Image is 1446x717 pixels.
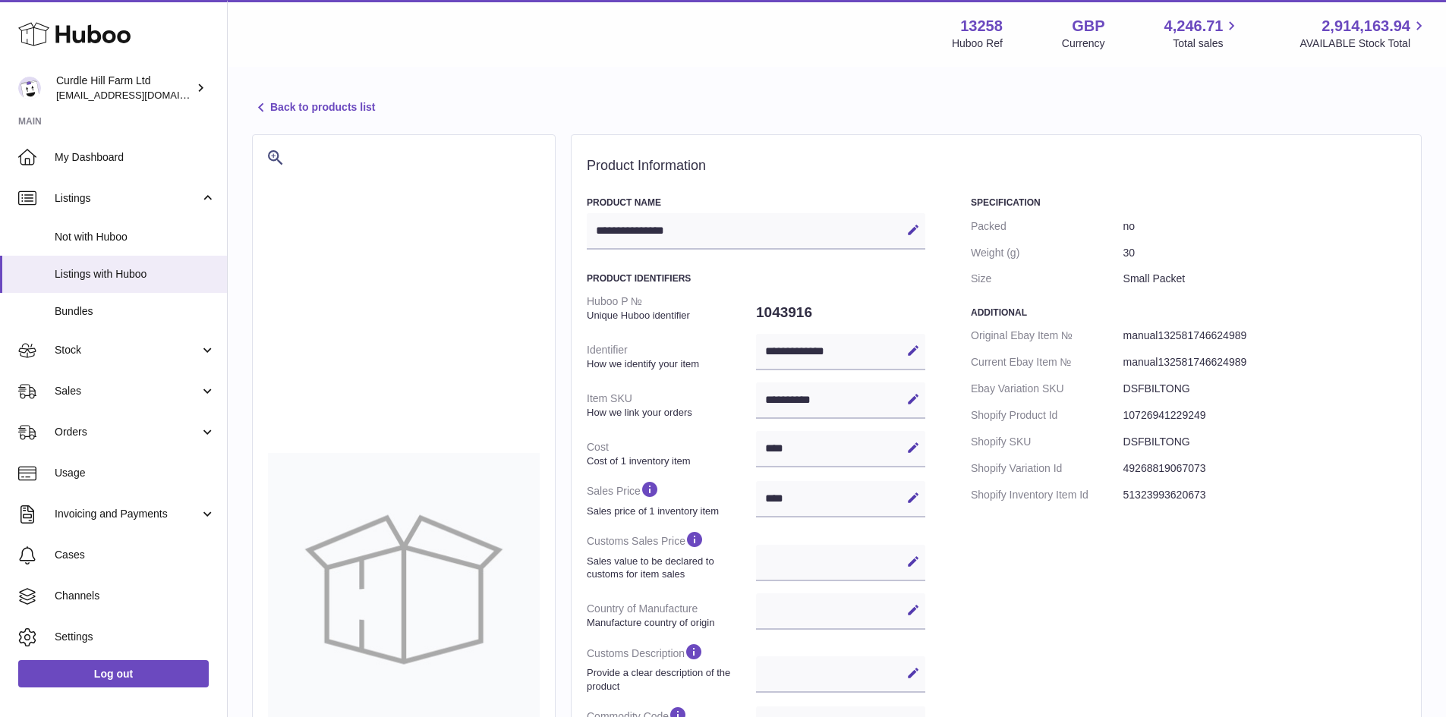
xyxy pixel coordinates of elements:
span: Listings with Huboo [55,267,216,281]
dd: 10726941229249 [1123,402,1406,429]
dt: Shopify Inventory Item Id [971,482,1123,508]
dt: Packed [971,213,1123,240]
dd: 30 [1123,240,1406,266]
dt: Customs Sales Price [587,524,756,586]
span: Listings [55,191,200,206]
span: Orders [55,425,200,439]
span: 2,914,163.94 [1322,16,1410,36]
h2: Product Information [587,158,1406,175]
span: Sales [55,384,200,398]
strong: 13258 [960,16,1003,36]
dt: Item SKU [587,385,756,425]
dd: 51323993620673 [1123,482,1406,508]
dd: 49268819067073 [1123,455,1406,482]
dt: Country of Manufacture [587,596,756,635]
strong: Manufacture country of origin [587,616,752,630]
span: Invoicing and Payments [55,507,200,521]
dd: 1043916 [756,297,925,329]
strong: Cost of 1 inventory item [587,454,752,468]
span: Total sales [1173,36,1240,51]
strong: Provide a clear description of the product [587,666,752,693]
span: My Dashboard [55,150,216,165]
dt: Shopify SKU [971,429,1123,455]
strong: How we link your orders [587,406,752,420]
strong: How we identify your item [587,357,752,371]
h3: Additional [971,307,1406,319]
a: Back to products list [252,99,375,117]
dt: Original Ebay Item № [971,322,1123,349]
span: Channels [55,589,216,603]
strong: Sales price of 1 inventory item [587,505,752,518]
h3: Product Name [587,197,925,209]
span: AVAILABLE Stock Total [1300,36,1428,51]
dd: manual132581746624989 [1123,349,1406,376]
a: Log out [18,660,209,687]
span: Settings [55,630,216,644]
strong: Unique Huboo identifier [587,309,752,322]
dt: Weight (g) [971,240,1123,266]
dd: DSFBILTONG [1123,429,1406,455]
span: Cases [55,548,216,562]
dt: Size [971,266,1123,292]
dt: Cost [587,434,756,473]
strong: Sales value to be declared to customs for item sales [587,555,752,581]
dt: Huboo P № [587,288,756,328]
a: 2,914,163.94 AVAILABLE Stock Total [1300,16,1428,51]
img: internalAdmin-13258@internal.huboo.com [18,77,41,99]
dd: no [1123,213,1406,240]
span: Usage [55,466,216,480]
dd: DSFBILTONG [1123,376,1406,402]
dd: manual132581746624989 [1123,322,1406,349]
span: 4,246.71 [1164,16,1224,36]
span: Not with Huboo [55,230,216,244]
dt: Ebay Variation SKU [971,376,1123,402]
strong: GBP [1072,16,1104,36]
div: Curdle Hill Farm Ltd [56,74,193,102]
div: Huboo Ref [952,36,1003,51]
span: Bundles [55,304,216,319]
a: 4,246.71 Total sales [1164,16,1241,51]
dt: Identifier [587,337,756,376]
dd: Small Packet [1123,266,1406,292]
div: Currency [1062,36,1105,51]
dt: Current Ebay Item № [971,349,1123,376]
span: Stock [55,343,200,357]
span: [EMAIL_ADDRESS][DOMAIN_NAME] [56,89,223,101]
dt: Customs Description [587,636,756,699]
dt: Shopify Variation Id [971,455,1123,482]
h3: Product Identifiers [587,272,925,285]
dt: Shopify Product Id [971,402,1123,429]
h3: Specification [971,197,1406,209]
dt: Sales Price [587,473,756,524]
